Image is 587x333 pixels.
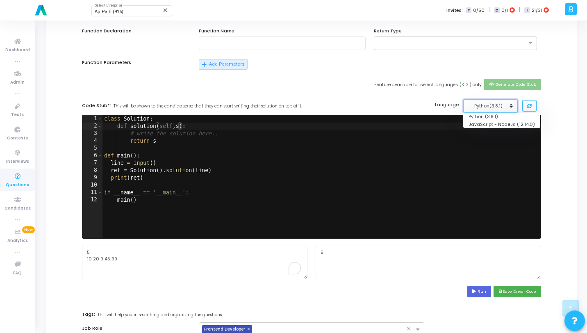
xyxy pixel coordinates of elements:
div: 4 [82,137,102,145]
span: | [489,6,490,14]
span: C [494,7,499,14]
div: 2 [82,123,102,130]
div: 12 [82,196,102,204]
span: T [466,7,471,14]
label: Function Parameters [82,59,181,66]
span: Contests [7,135,28,142]
button: JavaScript - NodeJs (12.14.0) [463,121,540,128]
div: 10 [82,182,102,189]
label: Invites: [446,7,463,14]
button: Run [467,286,491,297]
img: logo [33,2,49,18]
div: 11 [82,189,102,196]
button: Python(3.8.1) [463,99,518,113]
span: Analytics [7,237,28,244]
span: 21/31 [532,7,542,14]
label: Code Stub*: [82,102,302,109]
button: Python (3.8.1) [463,113,540,121]
div: 5 [82,145,102,152]
i: save [498,290,503,294]
span: Admin [10,79,25,86]
p: Feature available for select languages ( ) only [374,81,482,89]
mat-icon: Clear [162,7,169,14]
h6: Job Role [82,326,191,331]
mat-icon: code [462,81,469,89]
span: Candidates [5,205,31,212]
button: Generate Code Stub [484,79,541,90]
span: AptPath (916) [95,9,123,14]
div: 9 [82,174,102,182]
span: This will be shown to the candidates so that they can start writing their solution on top of it. [114,103,302,109]
label: Function Declaration [82,27,181,34]
button: Add Parameters [199,59,248,70]
span: New [22,226,35,233]
span: 0/50 [473,7,485,14]
div: 7 [82,160,102,167]
span: Interviews [6,158,29,165]
span: Dashboard [5,47,30,54]
div: 3 [82,130,102,137]
div: 1 [82,115,102,123]
span: FAQ [13,270,22,277]
span: This will help you in searching and organizing the questions. [98,312,223,318]
label: Tags: [82,311,531,318]
span: Tests [11,112,24,119]
label: Language [435,101,459,108]
span: 0/1 [501,7,508,14]
textarea: To enrich screen reader interactions, please activate Accessibility in Grammarly extension settings [82,246,307,279]
button: saveSave Driver Code [494,286,541,297]
span: I [524,7,530,14]
span: | [519,6,520,14]
span: Questions [6,182,29,189]
label: Function Name [199,27,234,34]
label: Return Type [374,27,402,34]
div: Python(3.8.1) [468,103,508,109]
div: 6 [82,152,102,160]
div: 8 [82,167,102,174]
